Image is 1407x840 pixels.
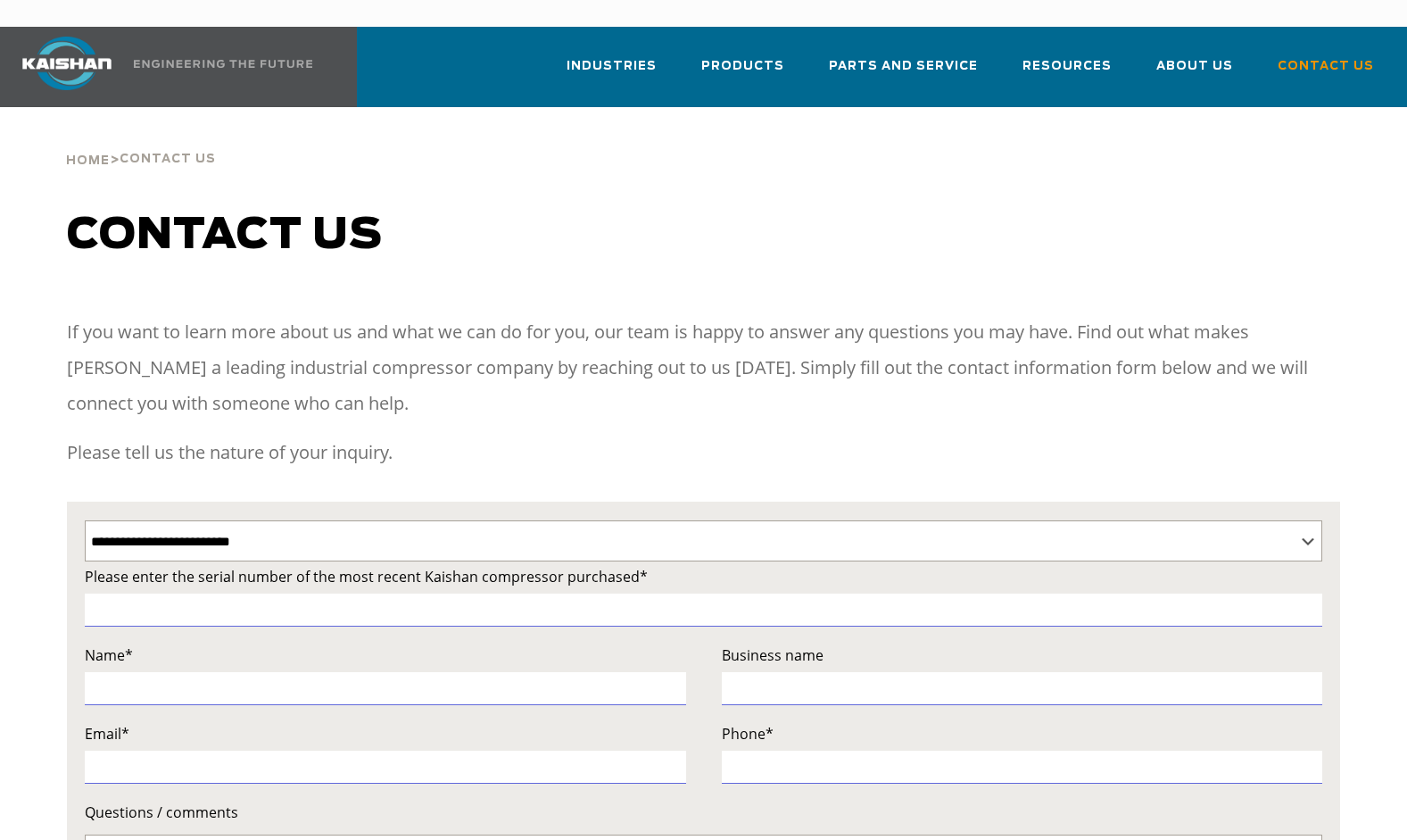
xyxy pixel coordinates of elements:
[67,435,1340,470] p: Please tell us the nature of your inquiry.
[85,564,1322,589] label: Please enter the serial number of the most recent Kaishan compressor purchased*
[701,43,784,104] a: Products
[1278,56,1374,77] span: Contact Us
[701,56,784,77] span: Products
[66,152,110,168] a: Home
[829,43,978,104] a: Parts and Service
[1278,43,1374,104] a: Contact Us
[66,155,110,167] span: Home
[722,721,1322,746] label: Phone*
[1156,56,1233,77] span: About Us
[829,56,978,77] span: Parts and Service
[722,643,1322,668] label: Business name
[67,214,383,257] span: Contact us
[1022,43,1112,104] a: Resources
[567,43,657,104] a: Industries
[66,107,216,175] div: >
[134,60,312,68] img: Engineering the future
[1022,56,1112,77] span: Resources
[85,721,685,746] label: Email*
[1156,43,1233,104] a: About Us
[85,643,685,668] label: Name*
[67,314,1340,421] p: If you want to learn more about us and what we can do for you, our team is happy to answer any qu...
[567,56,657,77] span: Industries
[120,154,216,165] span: Contact Us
